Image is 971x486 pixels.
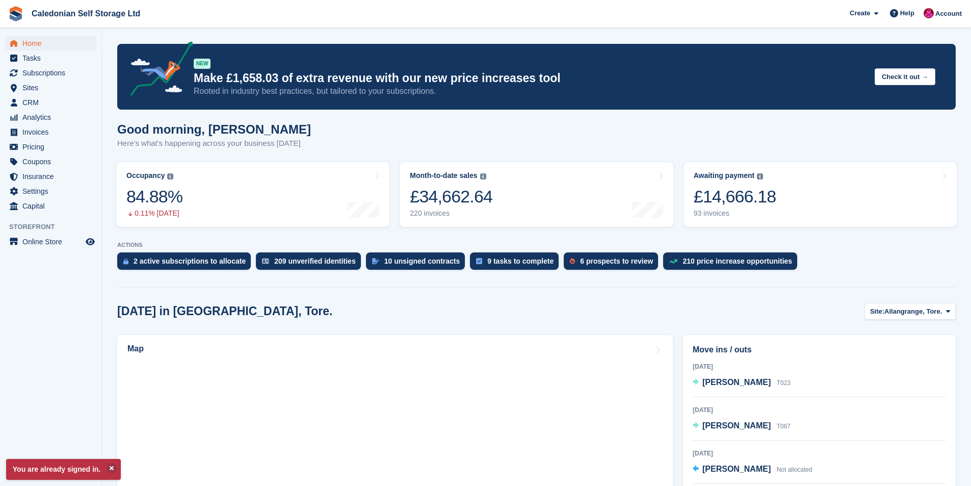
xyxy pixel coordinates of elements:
img: icon-info-grey-7440780725fd019a000dd9b08b2336e03edf1995a4989e88bcd33f0948082b44.svg [757,173,763,180]
a: 10 unsigned contracts [366,252,470,275]
button: Check it out → [875,68,935,85]
span: Help [900,8,914,18]
img: stora-icon-8386f47178a22dfd0bd8f6a31ec36ba5ce8667c1dd55bd0f319d3a0aa187defe.svg [8,6,23,21]
h2: Move ins / outs [693,344,946,356]
span: Capital [22,199,84,213]
img: icon-info-grey-7440780725fd019a000dd9b08b2336e03edf1995a4989e88bcd33f0948082b44.svg [480,173,486,180]
a: 6 prospects to review [564,252,663,275]
a: menu [5,66,96,80]
a: menu [5,140,96,154]
span: Insurance [22,169,84,184]
span: Account [935,9,962,19]
span: Settings [22,184,84,198]
a: menu [5,155,96,169]
div: 93 invoices [694,209,776,218]
div: 210 price increase opportunities [683,257,792,265]
span: Coupons [22,155,84,169]
div: £14,666.18 [694,186,776,207]
div: [DATE] [693,362,946,371]
a: [PERSON_NAME] T067 [693,420,791,433]
div: 209 unverified identities [274,257,356,265]
img: price-adjustments-announcement-icon-8257ccfd72463d97f412b2fc003d46551f7dbcb40ab6d574587a9cd5c0d94... [122,41,193,99]
span: CRM [22,95,84,110]
span: [PERSON_NAME] [702,465,771,473]
a: [PERSON_NAME] T023 [693,376,791,390]
a: menu [5,110,96,124]
p: Make £1,658.03 of extra revenue with our new price increases tool [194,71,867,86]
span: [PERSON_NAME] [702,421,771,430]
span: Analytics [22,110,84,124]
a: Month-to-date sales £34,662.64 220 invoices [400,162,673,227]
div: 2 active subscriptions to allocate [134,257,246,265]
div: Awaiting payment [694,171,755,180]
a: menu [5,184,96,198]
div: 6 prospects to review [580,257,653,265]
a: 2 active subscriptions to allocate [117,252,256,275]
div: [DATE] [693,449,946,458]
div: 9 tasks to complete [487,257,554,265]
img: icon-info-grey-7440780725fd019a000dd9b08b2336e03edf1995a4989e88bcd33f0948082b44.svg [167,173,173,180]
div: [DATE] [693,405,946,415]
span: Subscriptions [22,66,84,80]
div: Month-to-date sales [410,171,477,180]
p: ACTIONS [117,242,956,248]
a: menu [5,51,96,65]
img: prospect-51fa495bee0391a8d652442698ab0144808aea92771e9ea1ae160a38d050c398.svg [570,258,575,264]
span: Online Store [22,235,84,249]
span: Site: [870,306,884,317]
a: Preview store [84,236,96,248]
span: Storefront [9,222,101,232]
p: Rooted in industry best practices, but tailored to your subscriptions. [194,86,867,97]
div: NEW [194,59,211,69]
a: menu [5,169,96,184]
h2: [DATE] in [GEOGRAPHIC_DATA], Tore. [117,304,333,318]
span: T023 [777,379,791,387]
img: task-75834270c22a3079a89374b754ae025e5fb1db73e45f91037f5363f120a921f8.svg [476,258,482,264]
span: Invoices [22,125,84,139]
span: Allangrange, Tore. [884,306,942,317]
span: T067 [777,423,791,430]
div: £34,662.64 [410,186,492,207]
span: Not allocated [777,466,812,473]
p: You are already signed in. [6,459,121,480]
div: Occupancy [126,171,165,180]
a: [PERSON_NAME] Not allocated [693,463,812,476]
a: menu [5,36,96,50]
a: menu [5,125,96,139]
span: Sites [22,81,84,95]
div: 0.11% [DATE] [126,209,182,218]
a: Caledonian Self Storage Ltd [28,5,144,22]
div: 220 invoices [410,209,492,218]
a: Awaiting payment £14,666.18 93 invoices [684,162,957,227]
img: Donald Mathieson [924,8,934,18]
button: Site: Allangrange, Tore. [864,303,956,320]
a: menu [5,95,96,110]
a: menu [5,235,96,249]
h2: Map [127,344,144,353]
span: Tasks [22,51,84,65]
a: 9 tasks to complete [470,252,564,275]
p: Here's what's happening across your business [DATE] [117,138,311,149]
span: [PERSON_NAME] [702,378,771,387]
span: Create [850,8,870,18]
img: price_increase_opportunities-93ffe204e8149a01c8c9dc8f82e8f89637d9d84a8eef4429ea346261dce0b2c0.svg [669,259,677,264]
a: 210 price increase opportunities [663,252,802,275]
a: menu [5,81,96,95]
div: 84.88% [126,186,182,207]
img: verify_identity-adf6edd0f0f0b5bbfe63781bf79b02c33cf7c696d77639b501bdc392416b5a36.svg [262,258,269,264]
a: menu [5,199,96,213]
img: contract_signature_icon-13c848040528278c33f63329250d36e43548de30e8caae1d1a13099fd9432cc5.svg [372,258,379,264]
h1: Good morning, [PERSON_NAME] [117,122,311,136]
div: 10 unsigned contracts [384,257,460,265]
span: Home [22,36,84,50]
img: active_subscription_to_allocate_icon-d502201f5373d7db506a760aba3b589e785aa758c864c3986d89f69b8ff3... [123,258,128,265]
span: Pricing [22,140,84,154]
a: Occupancy 84.88% 0.11% [DATE] [116,162,389,227]
a: 209 unverified identities [256,252,366,275]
